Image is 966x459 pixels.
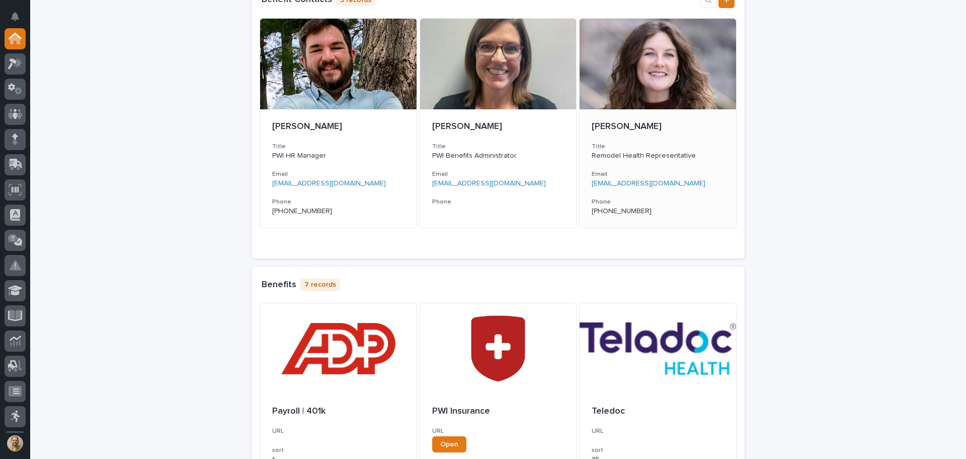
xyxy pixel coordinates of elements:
h1: Benefits [262,280,296,291]
h3: Phone [272,198,405,206]
button: Notifications [5,6,26,27]
h3: sort [592,446,724,454]
h3: URL [272,427,405,435]
a: [PERSON_NAME]TitlePWI HR ManagerEmail[EMAIL_ADDRESS][DOMAIN_NAME]Phone[PHONE_NUMBER] [260,18,417,228]
p: PWI HR Manager [272,152,405,160]
p: 7 records [300,279,340,291]
h3: URL [432,427,565,435]
h3: Title [272,143,405,151]
a: [EMAIL_ADDRESS][DOMAIN_NAME] [272,180,386,187]
p: [PERSON_NAME] [592,121,724,133]
h3: Email [592,170,724,178]
h3: Phone [592,198,724,206]
h3: URL [592,427,724,435]
a: [PHONE_NUMBER] [272,208,332,215]
p: [PERSON_NAME] [432,121,565,133]
span: Open [440,441,458,448]
a: [PHONE_NUMBER] [592,208,652,215]
button: users-avatar [5,433,26,454]
h3: Phone [432,198,565,206]
div: Notifications [13,12,26,28]
h3: Title [432,143,565,151]
a: Open [432,436,466,452]
a: [EMAIL_ADDRESS][DOMAIN_NAME] [592,180,705,187]
h3: sort [272,446,405,454]
p: Remodel Health Representative [592,152,724,160]
a: [PERSON_NAME]TitleRemodel Health RepresentativeEmail[EMAIL_ADDRESS][DOMAIN_NAME]Phone[PHONE_NUMBER] [579,18,737,228]
h3: Email [272,170,405,178]
a: [PERSON_NAME]TitlePWI Benefits AdministratorEmail[EMAIL_ADDRESS][DOMAIN_NAME]Phone [420,18,577,228]
p: Teledoc [592,406,724,417]
a: [EMAIL_ADDRESS][DOMAIN_NAME] [432,180,546,187]
p: [PERSON_NAME] [272,121,405,133]
p: PWI Benefits Administrator [432,152,565,160]
p: Payroll | 401k [272,406,405,417]
h3: Title [592,143,724,151]
p: PWI Insurance [432,406,565,417]
h3: Email [432,170,565,178]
